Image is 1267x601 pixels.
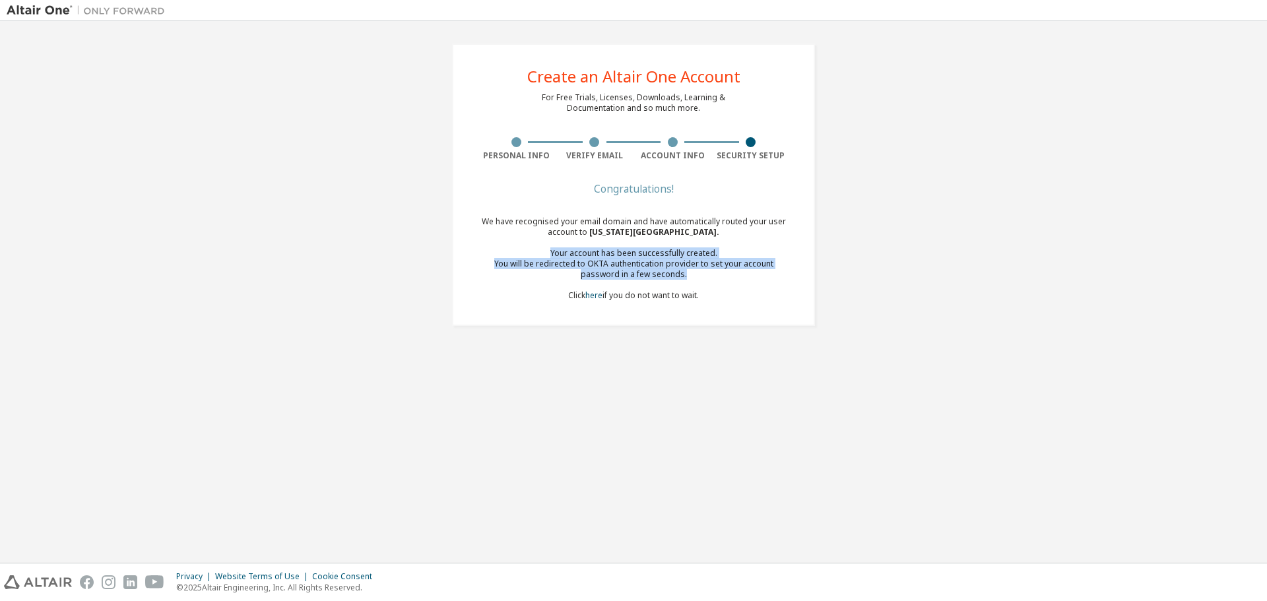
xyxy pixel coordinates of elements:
[589,226,719,237] span: [US_STATE][GEOGRAPHIC_DATA] .
[477,150,556,161] div: Personal Info
[633,150,712,161] div: Account Info
[712,150,791,161] div: Security Setup
[145,575,164,589] img: youtube.svg
[477,216,790,301] div: We have recognised your email domain and have automatically routed your user account to Click if ...
[542,92,725,113] div: For Free Trials, Licenses, Downloads, Learning & Documentation and so much more.
[176,582,380,593] p: © 2025 Altair Engineering, Inc. All Rights Reserved.
[80,575,94,589] img: facebook.svg
[4,575,72,589] img: altair_logo.svg
[312,571,380,582] div: Cookie Consent
[215,571,312,582] div: Website Terms of Use
[477,185,790,193] div: Congratulations!
[585,290,602,301] a: here
[7,4,172,17] img: Altair One
[176,571,215,582] div: Privacy
[102,575,115,589] img: instagram.svg
[477,248,790,259] div: Your account has been successfully created.
[123,575,137,589] img: linkedin.svg
[527,69,740,84] div: Create an Altair One Account
[556,150,634,161] div: Verify Email
[477,259,790,280] div: You will be redirected to OKTA authentication provider to set your account password in a few seco...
